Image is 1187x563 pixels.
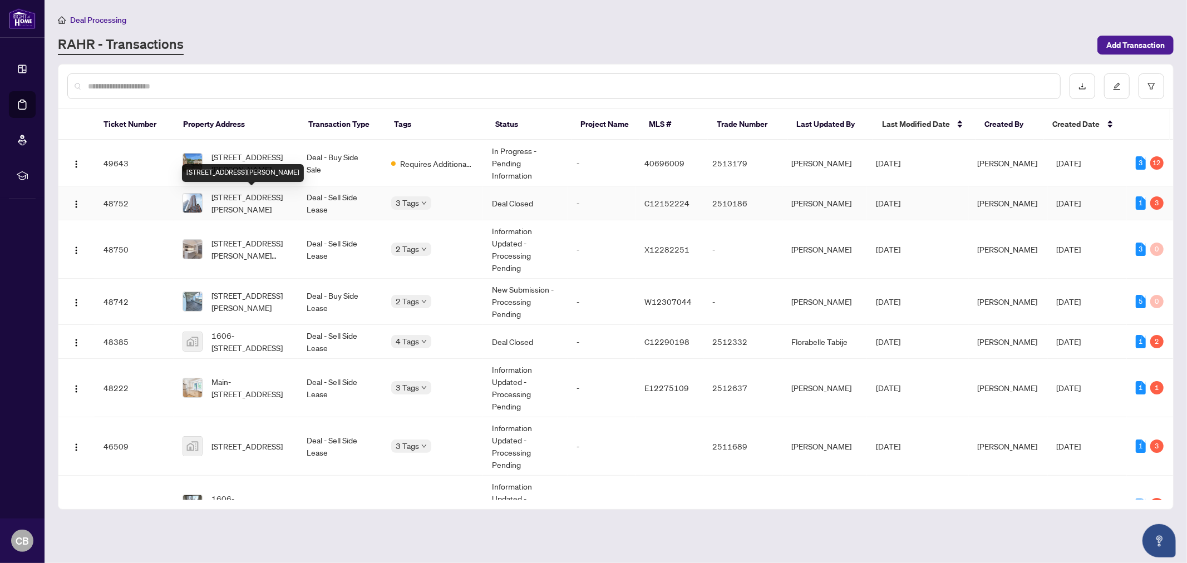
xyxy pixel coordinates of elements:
[978,383,1038,393] span: [PERSON_NAME]
[644,383,689,393] span: E12275109
[183,378,202,397] img: thumbnail-img
[298,186,382,220] td: Deal - Sell Side Lease
[1139,73,1164,99] button: filter
[298,279,382,325] td: Deal - Buy Side Lease
[703,279,782,325] td: -
[483,476,568,534] td: Information Updated - Processing Pending
[1136,381,1146,394] div: 1
[483,186,568,220] td: Deal Closed
[882,118,950,130] span: Last Modified Date
[421,246,427,252] span: down
[95,109,174,140] th: Ticket Number
[396,381,419,394] span: 3 Tags
[211,492,289,517] span: 1606-[STREET_ADDRESS]
[1070,73,1095,99] button: download
[876,198,900,208] span: [DATE]
[978,441,1038,451] span: [PERSON_NAME]
[67,154,85,172] button: Logo
[876,244,900,254] span: [DATE]
[298,359,382,417] td: Deal - Sell Side Lease
[58,35,184,55] a: RAHR - Transactions
[708,109,787,140] th: Trade Number
[385,109,486,140] th: Tags
[72,200,81,209] img: Logo
[70,15,126,25] span: Deal Processing
[211,289,289,314] span: [STREET_ADDRESS][PERSON_NAME]
[1136,156,1146,170] div: 3
[703,220,782,279] td: -
[644,198,689,208] span: C12152224
[782,476,867,534] td: [PERSON_NAME]
[978,500,1038,510] span: [PERSON_NAME]
[788,109,873,140] th: Last Updated By
[782,417,867,476] td: [PERSON_NAME]
[95,417,174,476] td: 46509
[1150,196,1164,210] div: 3
[1136,335,1146,348] div: 1
[95,140,174,186] td: 49643
[211,237,289,261] span: [STREET_ADDRESS][PERSON_NAME][PERSON_NAME]
[1057,383,1081,393] span: [DATE]
[211,329,289,354] span: 1606-[STREET_ADDRESS]
[644,244,689,254] span: X12282251
[67,496,85,513] button: Logo
[421,299,427,304] span: down
[483,325,568,359] td: Deal Closed
[421,200,427,206] span: down
[183,154,202,172] img: thumbnail-img
[703,186,782,220] td: 2510186
[183,240,202,259] img: thumbnail-img
[1057,158,1081,168] span: [DATE]
[978,198,1038,208] span: [PERSON_NAME]
[1150,335,1164,348] div: 2
[421,443,427,449] span: down
[1150,439,1164,453] div: 3
[67,379,85,397] button: Logo
[703,417,782,476] td: 2511689
[978,297,1038,307] span: [PERSON_NAME]
[1136,498,1146,511] div: 0
[568,417,636,476] td: -
[183,495,202,514] img: thumbnail-img
[1147,82,1155,90] span: filter
[644,158,684,168] span: 40696009
[183,437,202,456] img: thumbnail-img
[873,109,976,140] th: Last Modified Date
[1142,524,1176,557] button: Open asap
[396,295,419,308] span: 2 Tags
[67,437,85,455] button: Logo
[183,292,202,311] img: thumbnail-img
[703,140,782,186] td: 2513179
[1136,439,1146,453] div: 1
[67,293,85,310] button: Logo
[644,337,689,347] span: C12290198
[876,441,900,451] span: [DATE]
[67,333,85,350] button: Logo
[298,476,382,534] td: Listing - Lease
[483,359,568,417] td: Information Updated - Processing Pending
[782,140,867,186] td: [PERSON_NAME]
[978,244,1038,254] span: [PERSON_NAME]
[568,140,636,186] td: -
[483,220,568,279] td: Information Updated - Processing Pending
[1057,198,1081,208] span: [DATE]
[572,109,640,140] th: Project Name
[1136,243,1146,256] div: 3
[1150,156,1164,170] div: 12
[568,476,636,534] td: -
[72,384,81,393] img: Logo
[782,186,867,220] td: [PERSON_NAME]
[299,109,385,140] th: Transaction Type
[211,440,283,452] span: [STREET_ADDRESS]
[876,297,900,307] span: [DATE]
[703,476,782,534] td: 2512332
[483,417,568,476] td: Information Updated - Processing Pending
[211,376,289,400] span: Main-[STREET_ADDRESS]
[644,500,689,510] span: C12290198
[95,359,174,417] td: 48222
[67,194,85,212] button: Logo
[183,194,202,213] img: thumbnail-img
[782,279,867,325] td: [PERSON_NAME]
[211,191,289,215] span: [STREET_ADDRESS][PERSON_NAME]
[72,338,81,347] img: Logo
